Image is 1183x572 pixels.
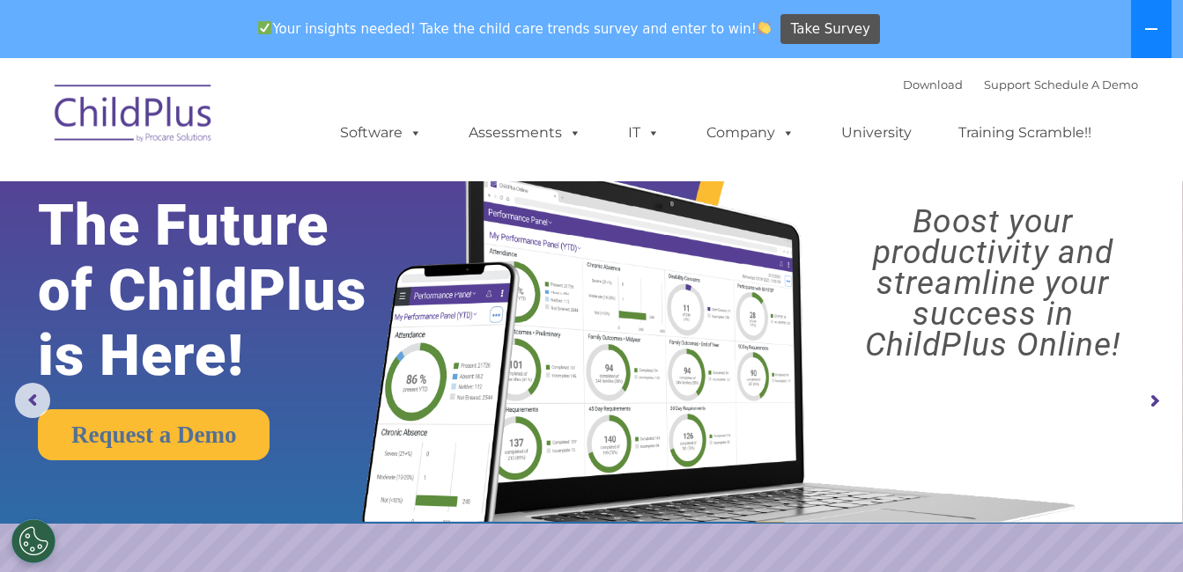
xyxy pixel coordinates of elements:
img: ✅ [258,21,271,34]
a: Software [322,115,440,150]
a: Company [689,115,812,150]
iframe: Chat Widget [895,382,1183,572]
a: Training Scramble!! [941,115,1109,150]
a: Request a Demo [38,409,270,460]
a: Assessments [451,115,599,150]
a: Download [903,77,963,92]
a: University [824,115,929,150]
font: | [903,77,1138,92]
a: Take Survey [780,14,880,45]
span: Take Survey [791,14,870,45]
a: Support [984,77,1031,92]
span: Phone number [245,188,320,202]
button: Cookies Settings [11,519,55,563]
a: Schedule A Demo [1034,77,1138,92]
img: 👏 [758,21,771,34]
img: ChildPlus by Procare Solutions [46,72,222,160]
span: Your insights needed! Take the child care trends survey and enter to win! [251,11,779,46]
rs-layer: The Future of ChildPlus is Here! [38,193,416,388]
rs-layer: Boost your productivity and streamline your success in ChildPlus Online! [817,206,1169,360]
span: Last name [245,116,299,129]
a: IT [610,115,677,150]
